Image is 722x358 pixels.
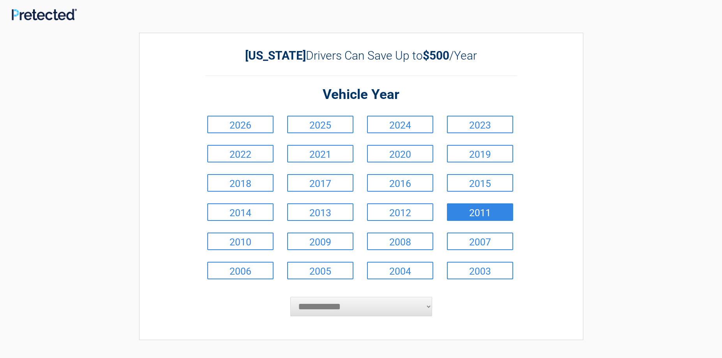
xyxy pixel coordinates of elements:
a: 2026 [207,116,274,133]
a: 2007 [447,233,513,250]
img: Main Logo [12,9,77,20]
a: 2003 [447,262,513,279]
a: 2017 [287,174,353,192]
b: $500 [423,49,449,62]
a: 2021 [287,145,353,162]
a: 2012 [367,203,433,221]
a: 2009 [287,233,353,250]
h2: Vehicle Year [205,86,517,104]
a: 2011 [447,203,513,221]
b: [US_STATE] [245,49,306,62]
a: 2020 [367,145,433,162]
a: 2013 [287,203,353,221]
a: 2024 [367,116,433,133]
a: 2018 [207,174,274,192]
a: 2005 [287,262,353,279]
a: 2014 [207,203,274,221]
a: 2023 [447,116,513,133]
a: 2016 [367,174,433,192]
a: 2022 [207,145,274,162]
h2: Drivers Can Save Up to /Year [205,49,517,62]
a: 2010 [207,233,274,250]
a: 2006 [207,262,274,279]
a: 2019 [447,145,513,162]
a: 2015 [447,174,513,192]
a: 2004 [367,262,433,279]
a: 2025 [287,116,353,133]
a: 2008 [367,233,433,250]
